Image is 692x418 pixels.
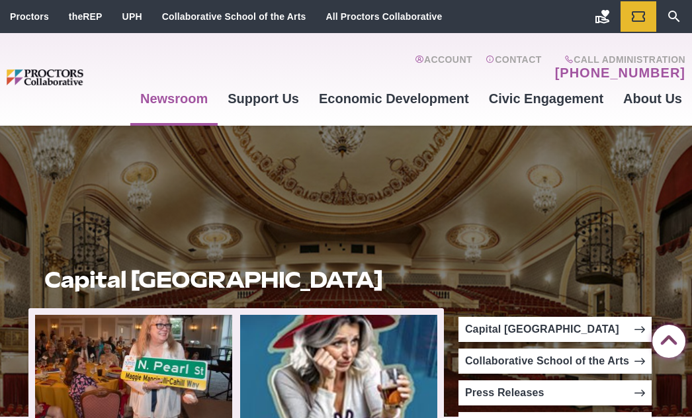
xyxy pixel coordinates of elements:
h1: Capital [GEOGRAPHIC_DATA] [44,267,428,292]
a: [PHONE_NUMBER] [555,65,685,81]
a: Newsroom [130,81,218,116]
a: About Us [613,81,692,116]
a: All Proctors Collaborative [325,11,442,22]
a: Economic Development [309,81,479,116]
a: Support Us [218,81,309,116]
a: Collaborative School of the Arts [458,349,652,374]
a: Civic Engagement [479,81,613,116]
a: Collaborative School of the Arts [162,11,306,22]
a: UPH [122,11,142,22]
img: Proctors logo [7,69,130,86]
span: Call Administration [551,54,685,65]
a: Press Releases [458,380,652,405]
a: Back to Top [652,325,679,352]
a: Account [415,54,472,81]
a: Search [656,1,692,32]
a: theREP [69,11,103,22]
a: Contact [486,54,542,81]
a: Proctors [10,11,49,22]
a: Capital [GEOGRAPHIC_DATA] [458,317,652,342]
